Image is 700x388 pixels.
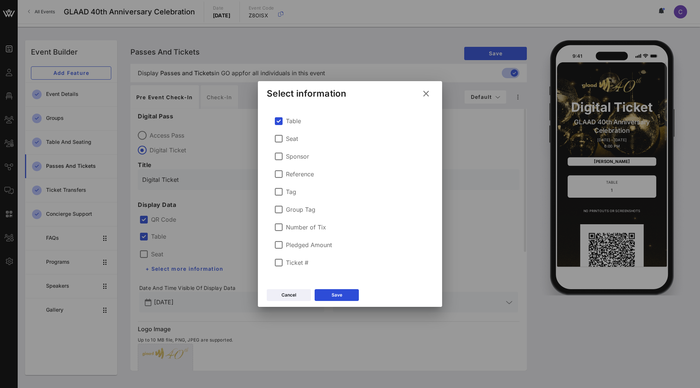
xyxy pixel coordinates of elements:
div: Cancel [281,291,296,299]
label: Ticket # [286,259,308,266]
label: Table [286,117,301,125]
button: Save [315,289,359,301]
label: Seat [286,135,298,142]
label: Tag [286,188,296,195]
div: Save [332,291,342,299]
label: Number of Tix [286,224,326,231]
label: Pledged Amount [286,241,332,249]
label: Reference [286,170,314,178]
div: Select information [267,88,347,99]
button: Cancel [267,289,311,301]
label: Group Tag [286,206,315,213]
label: Sponsor [286,153,309,160]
